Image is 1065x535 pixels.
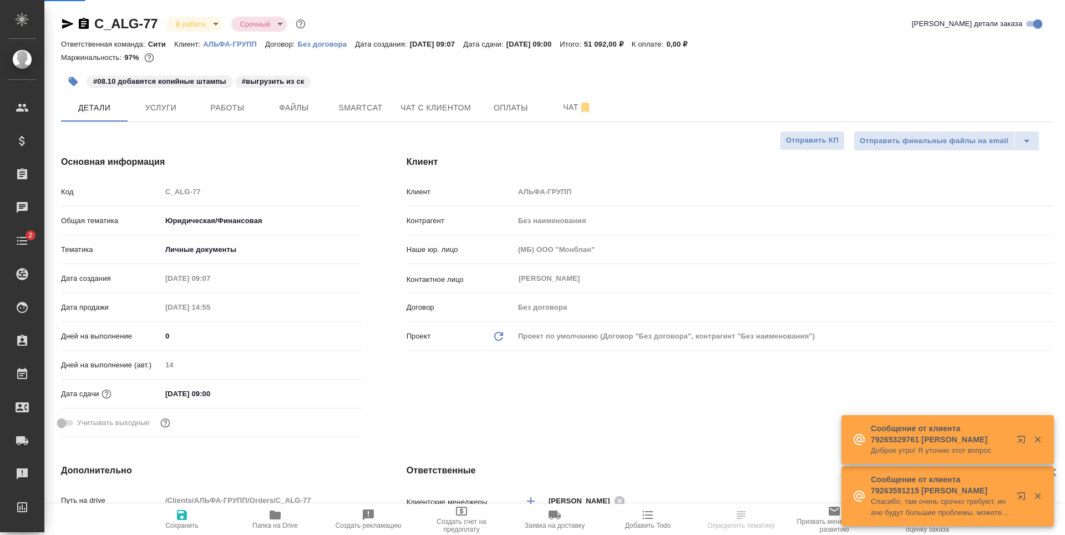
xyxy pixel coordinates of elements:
p: Без договора [298,40,356,48]
input: Пустое поле [161,270,258,286]
button: Создать счет на предоплату [415,504,508,535]
p: #выгрузить из ск [242,76,305,87]
input: ✎ Введи что-нибудь [161,328,362,344]
p: Маржинальность: [61,53,124,62]
p: Код [61,186,161,198]
button: Доп статусы указывают на важность/срочность заказа [293,17,308,31]
p: [DATE] 09:00 [506,40,560,48]
p: Договор: [265,40,298,48]
p: Сообщение от клиента 79263591215 [PERSON_NAME] [871,474,1010,496]
h4: Дополнительно [61,464,362,477]
p: Дата сдачи: [463,40,506,48]
div: Юридическая/Финансовая [161,211,362,230]
input: Пустое поле [514,184,1053,200]
a: 2 [3,227,42,255]
span: Папка на Drive [252,522,298,529]
p: Наше юр. лицо [407,244,514,255]
div: В работе [231,17,287,32]
span: 08.10 добавятся копийные штампы [85,76,234,85]
p: Контрагент [407,215,514,226]
button: Создать рекламацию [322,504,415,535]
p: 0,00 ₽ [666,40,696,48]
button: Добавить тэг [61,69,85,94]
h4: Клиент [407,155,1053,169]
span: Создать счет на предоплату [422,518,501,533]
button: Отправить финальные файлы на email [854,131,1015,151]
button: 1430.21 RUB; [142,51,156,65]
p: Дней на выполнение (авт.) [61,360,161,371]
span: Создать рекламацию [336,522,402,529]
p: Дата продажи [61,302,161,313]
input: Пустое поле [161,299,258,315]
p: Спасибо, там очень срочно требуют, иначе будут большие проблемы, можете пожалуйста попросить поскоре [871,496,1010,518]
input: ✎ Введи что-нибудь [161,386,258,402]
span: Услуги [134,101,187,115]
span: выгрузить из ск [234,76,312,85]
span: Smartcat [334,101,387,115]
p: Договор [407,302,514,313]
p: Путь на drive [61,495,161,506]
span: Отправить финальные файлы на email [860,135,1008,148]
button: Выбери, если сб и вс нужно считать рабочими днями для выполнения заказа. [158,416,173,430]
p: Сообщение от клиента 79265329761 [PERSON_NAME] [871,423,1010,445]
span: [PERSON_NAME] детали заказа [912,18,1022,29]
p: Дата создания: [355,40,409,48]
button: Закрыть [1026,491,1049,501]
span: Чат с клиентом [400,101,471,115]
p: К оплате: [632,40,667,48]
button: Открыть в новой вкладке [1010,428,1037,455]
span: Отправить КП [786,134,839,147]
span: 2 [22,230,39,241]
p: Дата сдачи [61,388,99,400]
span: Работы [201,101,254,115]
div: Личные документы [161,240,362,259]
span: Определить тематику [707,522,774,529]
button: Заявка на доставку [508,504,601,535]
p: АЛЬФА-ГРУПП [203,40,265,48]
p: [DATE] 09:07 [410,40,464,48]
button: Если добавить услуги и заполнить их объемом, то дата рассчитается автоматически [99,387,114,401]
p: Тематика [61,244,161,255]
svg: Отписаться [579,101,592,114]
input: Пустое поле [161,492,362,508]
p: 97% [124,53,141,62]
span: Файлы [267,101,321,115]
button: Определить тематику [694,504,788,535]
p: Клиент: [174,40,203,48]
button: Закрыть [1026,435,1049,445]
span: Заявка на доставку [525,522,585,529]
span: Детали [68,101,121,115]
a: АЛЬФА-ГРУПП [203,39,265,48]
input: Пустое поле [161,184,362,200]
a: C_ALG-77 [94,16,158,31]
h4: Ответственные [407,464,1053,477]
input: Пустое поле [514,213,1053,229]
p: Контактное лицо [407,274,514,285]
input: Пустое поле [514,241,1053,258]
span: Учитывать выходные [77,417,150,428]
button: Скопировать ссылку для ЯМессенджера [61,17,74,31]
button: Скопировать ссылку [77,17,90,31]
p: Клиентские менеджеры [407,497,514,508]
div: В работе [166,17,222,32]
span: Чат [551,100,604,114]
input: Пустое поле [514,299,1053,315]
p: Ответственная команда: [61,40,148,48]
p: Дата создания [61,273,161,284]
p: Проект [407,331,431,342]
button: Призвать менеджера по развитию [788,504,881,535]
div: Проект по умолчанию (Договор "Без договора", контрагент "Без наименования") [514,327,1053,346]
p: Общая тематика [61,215,161,226]
p: Сити [148,40,174,48]
span: Добавить Todo [625,522,671,529]
span: Сохранить [165,522,199,529]
button: Открыть в новой вкладке [1010,485,1037,512]
button: Сохранить [135,504,229,535]
span: Оплаты [484,101,537,115]
p: 51 092,00 ₽ [584,40,632,48]
p: Итого: [560,40,584,48]
a: Без договора [298,39,356,48]
p: Клиент [407,186,514,198]
div: split button [854,131,1039,151]
button: Добавить менеджера [518,488,544,514]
